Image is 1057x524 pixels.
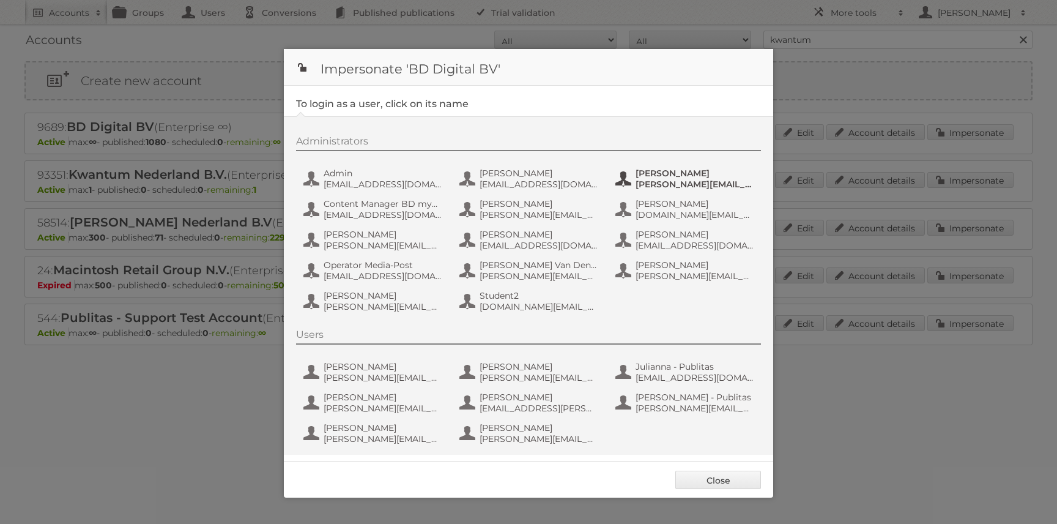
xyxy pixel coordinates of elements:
button: [PERSON_NAME] [PERSON_NAME][EMAIL_ADDRESS][DOMAIN_NAME] [458,421,602,446]
span: [PERSON_NAME][EMAIL_ADDRESS][DOMAIN_NAME] [324,372,442,383]
legend: To login as a user, click on its name [296,98,469,110]
span: Admin [324,168,442,179]
h1: Impersonate 'BD Digital BV' [284,49,773,86]
span: Julianna - Publitas [636,361,754,372]
a: Close [675,471,761,489]
span: [PERSON_NAME] [480,168,598,179]
span: [PERSON_NAME][EMAIL_ADDRESS][DOMAIN_NAME] [480,209,598,220]
span: [PERSON_NAME][EMAIL_ADDRESS][DOMAIN_NAME] [636,403,754,414]
span: [PERSON_NAME] Van Den [PERSON_NAME] [480,260,598,271]
span: [EMAIL_ADDRESS][PERSON_NAME][DOMAIN_NAME] [480,403,598,414]
button: Operator Media-Post [EMAIL_ADDRESS][DOMAIN_NAME] [302,258,446,283]
button: [PERSON_NAME] - Publitas [PERSON_NAME][EMAIL_ADDRESS][DOMAIN_NAME] [614,391,758,415]
span: [EMAIL_ADDRESS][DOMAIN_NAME] [324,271,442,282]
span: [PERSON_NAME] [324,361,442,372]
button: [PERSON_NAME] [PERSON_NAME][EMAIL_ADDRESS][DOMAIN_NAME] [614,167,758,191]
span: [PERSON_NAME][EMAIL_ADDRESS][DOMAIN_NAME] [324,301,442,312]
span: [PERSON_NAME] [480,392,598,403]
button: [PERSON_NAME] [PERSON_NAME][EMAIL_ADDRESS][DOMAIN_NAME] [302,360,446,384]
span: [DOMAIN_NAME][EMAIL_ADDRESS][DOMAIN_NAME] [636,209,754,220]
span: [PERSON_NAME] [480,198,598,209]
span: [EMAIL_ADDRESS][DOMAIN_NAME] [480,179,598,190]
button: [PERSON_NAME] [EMAIL_ADDRESS][DOMAIN_NAME] [614,228,758,252]
span: [PERSON_NAME][EMAIL_ADDRESS][DOMAIN_NAME] [324,433,442,444]
span: [PERSON_NAME] [636,229,754,240]
button: [PERSON_NAME] [PERSON_NAME][EMAIL_ADDRESS][PERSON_NAME][DOMAIN_NAME] [302,391,446,415]
span: [PERSON_NAME] [324,392,442,403]
button: Student2 [DOMAIN_NAME][EMAIL_ADDRESS][DOMAIN_NAME] [458,289,602,313]
div: Users [296,329,761,345]
span: [PERSON_NAME][EMAIL_ADDRESS][PERSON_NAME][DOMAIN_NAME] [636,271,754,282]
button: [PERSON_NAME] [DOMAIN_NAME][EMAIL_ADDRESS][DOMAIN_NAME] [614,197,758,222]
button: Admin [EMAIL_ADDRESS][DOMAIN_NAME] [302,167,446,191]
span: [PERSON_NAME] [636,198,754,209]
span: [EMAIL_ADDRESS][DOMAIN_NAME] [636,372,754,383]
button: Julianna - Publitas [EMAIL_ADDRESS][DOMAIN_NAME] [614,360,758,384]
span: [PERSON_NAME] [480,361,598,372]
span: Student2 [480,290,598,301]
span: [PERSON_NAME][EMAIL_ADDRESS][PERSON_NAME][DOMAIN_NAME] [324,403,442,414]
button: [PERSON_NAME] [EMAIL_ADDRESS][DOMAIN_NAME] [458,228,602,252]
span: [EMAIL_ADDRESS][DOMAIN_NAME] [480,240,598,251]
span: [PERSON_NAME][EMAIL_ADDRESS][DOMAIN_NAME] [480,433,598,444]
button: Content Manager BD myShopi [EMAIL_ADDRESS][DOMAIN_NAME] [302,197,446,222]
span: [PERSON_NAME] [636,168,754,179]
span: [PERSON_NAME] [636,260,754,271]
span: [EMAIL_ADDRESS][DOMAIN_NAME] [636,240,754,251]
span: [DOMAIN_NAME][EMAIL_ADDRESS][DOMAIN_NAME] [480,301,598,312]
span: [PERSON_NAME] [324,422,442,433]
span: [PERSON_NAME][EMAIL_ADDRESS][PERSON_NAME][DOMAIN_NAME] [480,271,598,282]
span: [PERSON_NAME][EMAIL_ADDRESS][DOMAIN_NAME] [324,240,442,251]
button: [PERSON_NAME] [PERSON_NAME][EMAIL_ADDRESS][DOMAIN_NAME] [302,228,446,252]
button: [PERSON_NAME] [PERSON_NAME][EMAIL_ADDRESS][DOMAIN_NAME] [458,197,602,222]
span: [PERSON_NAME][EMAIL_ADDRESS][DOMAIN_NAME] [480,372,598,383]
button: [PERSON_NAME] [PERSON_NAME][EMAIL_ADDRESS][DOMAIN_NAME] [458,360,602,384]
span: [PERSON_NAME] [324,229,442,240]
button: [PERSON_NAME] Van Den [PERSON_NAME] [PERSON_NAME][EMAIL_ADDRESS][PERSON_NAME][DOMAIN_NAME] [458,258,602,283]
button: [PERSON_NAME] [PERSON_NAME][EMAIL_ADDRESS][DOMAIN_NAME] [302,421,446,446]
button: [PERSON_NAME] [PERSON_NAME][EMAIL_ADDRESS][DOMAIN_NAME] [302,289,446,313]
button: [PERSON_NAME] [EMAIL_ADDRESS][DOMAIN_NAME] [458,167,602,191]
span: [PERSON_NAME] - Publitas [636,392,754,403]
div: Administrators [296,135,761,151]
span: Content Manager BD myShopi [324,198,442,209]
span: [EMAIL_ADDRESS][DOMAIN_NAME] [324,179,442,190]
button: [PERSON_NAME] [PERSON_NAME][EMAIL_ADDRESS][PERSON_NAME][DOMAIN_NAME] [614,258,758,283]
span: [PERSON_NAME] [324,290,442,301]
span: [PERSON_NAME] [480,229,598,240]
button: [PERSON_NAME] [EMAIL_ADDRESS][PERSON_NAME][DOMAIN_NAME] [458,391,602,415]
span: [PERSON_NAME][EMAIL_ADDRESS][DOMAIN_NAME] [636,179,754,190]
span: [EMAIL_ADDRESS][DOMAIN_NAME] [324,209,442,220]
span: [PERSON_NAME] [480,422,598,433]
span: Operator Media-Post [324,260,442,271]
